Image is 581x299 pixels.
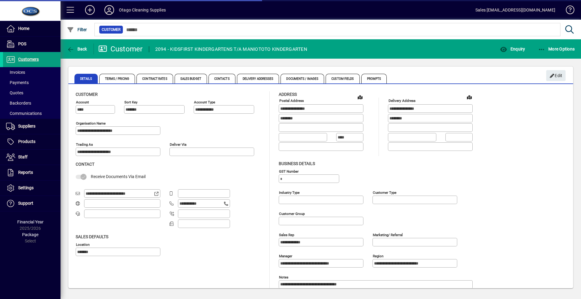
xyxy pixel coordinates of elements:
[80,5,100,15] button: Add
[65,44,89,54] button: Back
[561,1,573,21] a: Knowledge Base
[3,88,61,98] a: Quotes
[175,74,207,83] span: Sales Budget
[6,80,29,85] span: Payments
[76,142,93,147] mat-label: Trading as
[18,201,33,206] span: Support
[6,111,42,116] span: Communications
[6,101,31,106] span: Backorders
[6,70,25,75] span: Invoices
[464,92,474,102] a: View on map
[76,100,89,104] mat-label: Account
[208,74,235,83] span: Contacts
[136,74,173,83] span: Contract Rates
[546,70,566,81] button: Edit
[98,44,143,54] div: Customer
[3,67,61,77] a: Invoices
[67,47,87,51] span: Back
[281,74,324,83] span: Documents / Images
[3,77,61,88] a: Payments
[373,190,396,194] mat-label: Customer type
[279,92,297,97] span: Address
[76,121,106,125] mat-label: Organisation name
[3,196,61,211] a: Support
[279,275,288,279] mat-label: Notes
[18,26,29,31] span: Home
[550,71,563,81] span: Edit
[500,47,525,51] span: Enquiry
[22,232,38,237] span: Package
[279,254,292,258] mat-label: Manager
[326,74,359,83] span: Custom Fields
[3,150,61,165] a: Staff
[18,41,26,46] span: POS
[76,242,90,246] mat-label: Location
[237,74,279,83] span: Delivery Addresses
[3,98,61,108] a: Backorders
[67,27,87,32] span: Filter
[99,74,135,83] span: Terms / Pricing
[3,119,61,134] a: Suppliers
[279,211,305,216] mat-label: Customer group
[18,154,28,159] span: Staff
[102,27,120,33] span: Customer
[3,134,61,149] a: Products
[194,100,215,104] mat-label: Account Type
[361,74,387,83] span: Prompts
[279,232,294,237] mat-label: Sales rep
[155,44,307,54] div: 2094 - KIDSFIRST KINDERGARTENS T/A MANIOTOTO KINDERGARTEN
[279,161,315,166] span: Business details
[279,169,299,173] mat-label: GST Number
[18,185,34,190] span: Settings
[76,234,108,239] span: Sales defaults
[6,90,23,95] span: Quotes
[3,165,61,180] a: Reports
[3,37,61,52] a: POS
[373,254,383,258] mat-label: Region
[18,170,33,175] span: Reports
[537,44,576,54] button: More Options
[373,232,403,237] mat-label: Marketing/ Referral
[279,190,300,194] mat-label: Industry type
[355,92,365,102] a: View on map
[74,74,98,83] span: Details
[100,5,119,15] button: Profile
[76,92,98,97] span: Customer
[91,174,146,179] span: Receive Documents Via Email
[18,57,39,62] span: Customers
[76,162,94,167] span: Contact
[65,24,89,35] button: Filter
[18,124,35,128] span: Suppliers
[119,5,166,15] div: Otago Cleaning Supplies
[475,5,555,15] div: Sales [EMAIL_ADDRESS][DOMAIN_NAME]
[3,180,61,196] a: Settings
[61,44,94,54] app-page-header-button: Back
[3,21,61,36] a: Home
[3,108,61,119] a: Communications
[498,44,527,54] button: Enquiry
[538,47,575,51] span: More Options
[124,100,137,104] mat-label: Sort key
[170,142,186,147] mat-label: Deliver via
[18,139,35,144] span: Products
[17,219,44,224] span: Financial Year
